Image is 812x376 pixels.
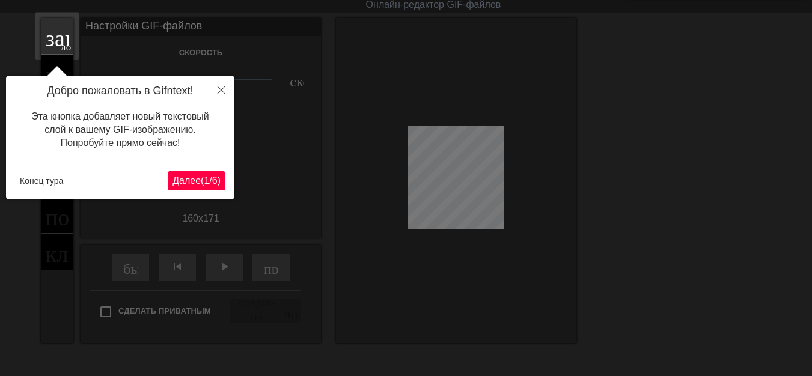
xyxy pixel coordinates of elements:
[15,85,225,98] h4: Добро пожаловать в Gifntext!
[209,175,212,186] font: /
[168,171,225,190] button: Следующий
[172,175,201,186] font: Далее
[15,172,68,190] button: Конец тура
[212,175,218,186] font: 6
[218,175,221,186] font: )
[31,111,209,148] font: Эта кнопка добавляет новый текстовый слой к вашему GIF-изображению. Попробуйте прямо сейчас!
[204,175,209,186] font: 1
[201,175,204,186] font: (
[208,76,234,103] button: Закрывать
[47,85,193,97] font: Добро пожаловать в Gifntext!
[20,176,63,186] font: Конец тура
